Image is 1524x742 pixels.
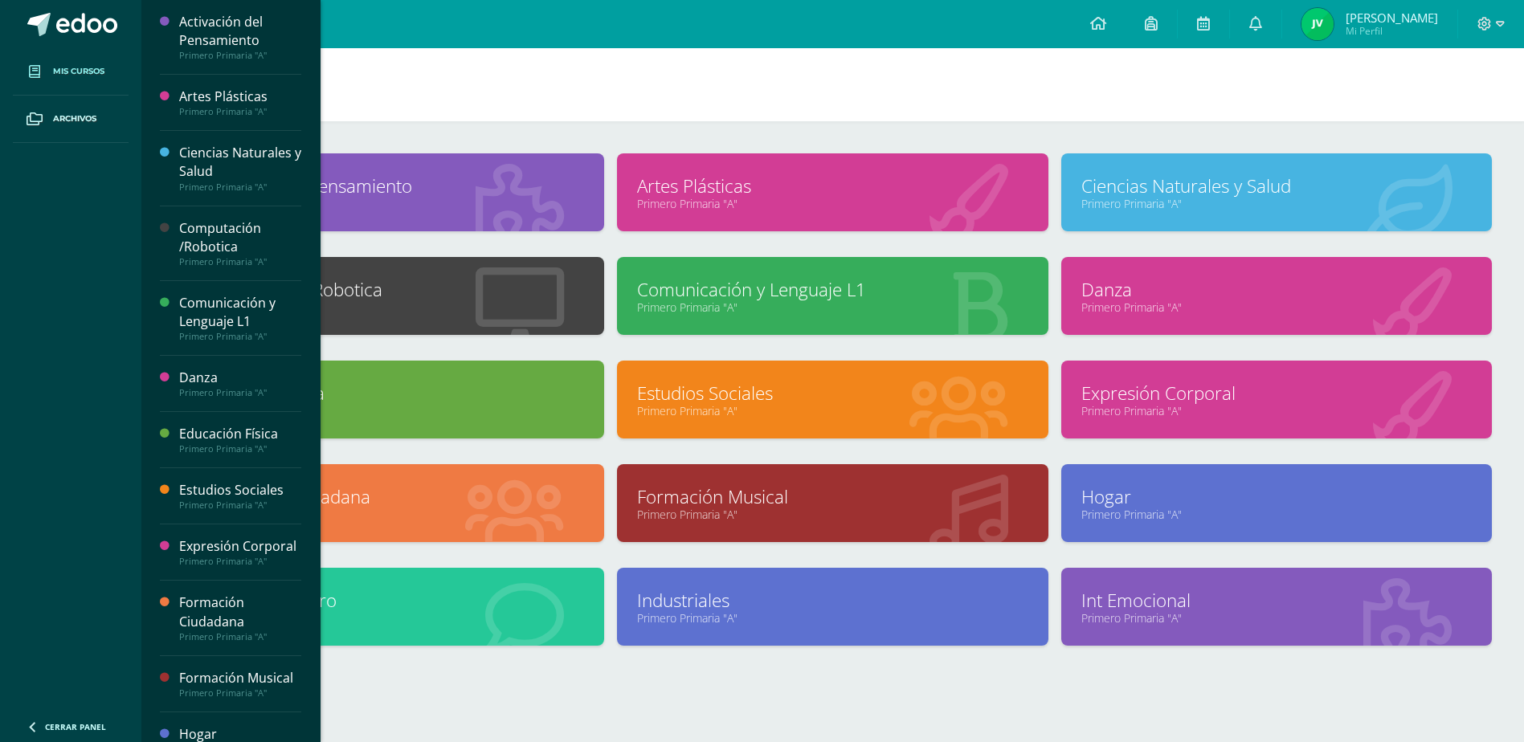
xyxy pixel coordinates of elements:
[179,219,301,256] div: Computación /Robotica
[179,425,301,443] div: Educación Física
[1301,8,1334,40] img: 81f31c591e87a8d23e0eb5d554c52c59.png
[194,277,584,302] a: Computación /Robotica
[637,403,1028,418] a: Primero Primaria "A"
[1081,403,1472,418] a: Primero Primaria "A"
[1081,610,1472,626] a: Primero Primaria "A"
[1081,588,1472,613] a: Int Emocional
[194,381,584,406] a: Educación Física
[179,106,301,117] div: Primero Primaria "A"
[179,219,301,267] a: Computación /RoboticaPrimero Primaria "A"
[179,369,301,398] a: DanzaPrimero Primaria "A"
[53,65,104,78] span: Mis cursos
[194,484,584,509] a: Formación Ciudadana
[13,96,129,143] a: Archivos
[1346,24,1438,38] span: Mi Perfil
[179,537,301,567] a: Expresión CorporalPrimero Primaria "A"
[637,300,1028,315] a: Primero Primaria "A"
[53,112,96,125] span: Archivos
[194,300,584,315] a: Primero Primaria "A"
[637,610,1028,626] a: Primero Primaria "A"
[179,499,301,511] div: Primero Primaria "A"
[194,403,584,418] a: Primero Primaria "A"
[179,181,301,193] div: Primero Primaria "A"
[194,173,584,198] a: Activación del Pensamiento
[194,507,584,522] a: Primero Primaria "A"
[194,196,584,211] a: Primero Primaria "A"
[179,669,301,699] a: Formación MusicalPrimero Primaria "A"
[179,425,301,455] a: Educación FísicaPrimero Primaria "A"
[179,687,301,699] div: Primero Primaria "A"
[179,144,301,192] a: Ciencias Naturales y SaludPrimero Primaria "A"
[637,484,1028,509] a: Formación Musical
[179,631,301,642] div: Primero Primaria "A"
[45,721,106,732] span: Cerrar panel
[179,481,301,511] a: Estudios SocialesPrimero Primaria "A"
[179,13,301,50] div: Activación del Pensamiento
[179,537,301,556] div: Expresión Corporal
[179,593,301,630] div: Formación Ciudadana
[637,173,1028,198] a: Artes Plásticas
[1081,507,1472,522] a: Primero Primaria "A"
[1081,300,1472,315] a: Primero Primaria "A"
[13,48,129,96] a: Mis cursos
[179,13,301,61] a: Activación del PensamientoPrimero Primaria "A"
[637,588,1028,613] a: Industriales
[637,381,1028,406] a: Estudios Sociales
[179,88,301,106] div: Artes Plásticas
[637,507,1028,522] a: Primero Primaria "A"
[179,669,301,687] div: Formación Musical
[1346,10,1438,26] span: [PERSON_NAME]
[179,144,301,181] div: Ciencias Naturales y Salud
[1081,173,1472,198] a: Ciencias Naturales y Salud
[1081,277,1472,302] a: Danza
[637,196,1028,211] a: Primero Primaria "A"
[179,387,301,398] div: Primero Primaria "A"
[179,593,301,642] a: Formación CiudadanaPrimero Primaria "A"
[179,556,301,567] div: Primero Primaria "A"
[179,481,301,499] div: Estudios Sociales
[1081,381,1472,406] a: Expresión Corporal
[179,294,301,342] a: Comunicación y Lenguaje L1Primero Primaria "A"
[179,50,301,61] div: Primero Primaria "A"
[179,256,301,267] div: Primero Primaria "A"
[637,277,1028,302] a: Comunicación y Lenguaje L1
[194,588,584,613] a: Idioma Extranjero
[1081,196,1472,211] a: Primero Primaria "A"
[179,294,301,331] div: Comunicación y Lenguaje L1
[194,610,584,626] a: Primero Primaria "A"
[179,369,301,387] div: Danza
[179,88,301,117] a: Artes PlásticasPrimero Primaria "A"
[1081,484,1472,509] a: Hogar
[179,443,301,455] div: Primero Primaria "A"
[179,331,301,342] div: Primero Primaria "A"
